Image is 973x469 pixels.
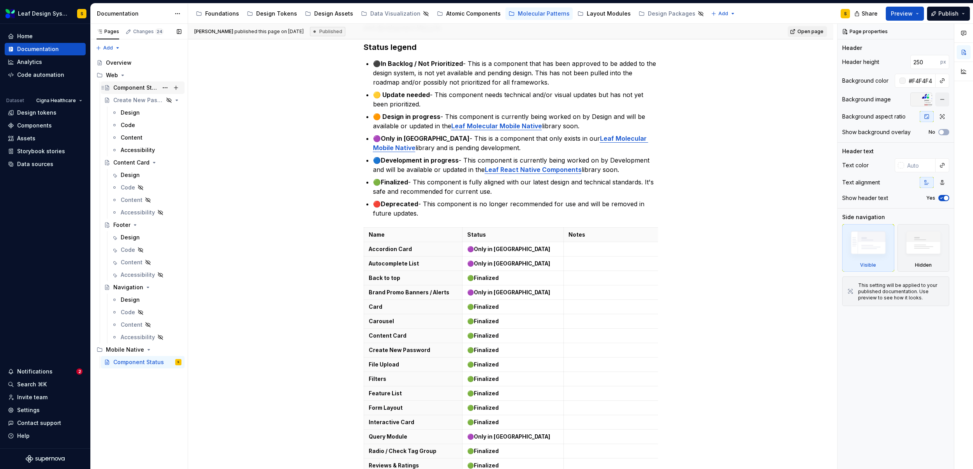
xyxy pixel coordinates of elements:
[97,10,171,18] div: Documentation
[26,455,65,463] svg: Supernova Logo
[113,96,164,104] div: Create New Password
[369,245,458,253] p: Accordion Card
[446,10,501,18] div: Atomic Components
[193,7,242,20] a: Foundations
[17,432,30,440] div: Help
[108,144,185,156] a: Accessibility
[108,181,185,194] a: Code
[108,331,185,343] a: Accessibility
[121,196,143,204] div: Content
[842,77,889,85] div: Background color
[467,274,559,282] p: 🟢
[474,289,550,296] strong: Only in [GEOGRAPHIC_DATA]
[33,95,86,106] button: Cigna Healthcare
[467,361,559,368] p: 🟢
[121,308,135,316] div: Code
[574,7,634,20] a: Layout Modules
[101,94,185,106] a: Create New Password
[381,60,463,67] strong: In Backlog / Not Prioritized
[369,332,458,340] p: Content Card
[108,169,185,181] a: Design
[467,288,559,296] p: 🟣
[97,28,119,35] div: Pages
[121,209,155,216] div: Accessibility
[467,332,559,340] p: 🟢
[101,281,185,294] a: Navigation
[113,283,143,291] div: Navigation
[36,97,76,104] span: Cigna Healthcare
[17,381,47,388] div: Search ⌘K
[5,417,86,429] button: Contact support
[108,131,185,144] a: Content
[940,59,946,65] p: px
[93,343,185,356] div: Mobile Native
[467,418,559,426] p: 🟢
[101,219,185,231] a: Footer
[505,7,573,20] a: Molecular Patterns
[886,7,924,21] button: Preview
[369,260,458,267] p: Autocomplete List
[373,59,658,87] p: ⚫️ - This is a component that has been approved to be added to the design system, is not yet avai...
[121,258,143,266] div: Content
[133,28,164,35] div: Changes
[5,378,86,391] button: Search ⌘K
[5,30,86,42] a: Home
[5,56,86,68] a: Analytics
[121,271,155,279] div: Accessibility
[467,433,559,441] p: 🟣
[108,319,185,331] a: Content
[485,166,582,173] strong: Leaf React Native Components
[635,7,707,20] a: Design Packages
[17,45,59,53] div: Documentation
[5,43,86,55] a: Documentation
[844,11,847,17] div: S
[113,84,158,92] div: Component Status
[369,389,458,397] p: Feature List
[474,390,499,396] strong: Finalized
[904,158,936,172] input: Auto
[17,419,61,427] div: Contact support
[938,10,959,18] span: Publish
[17,393,48,401] div: Invite team
[108,119,185,131] a: Code
[106,59,132,67] div: Overview
[108,306,185,319] a: Code
[5,106,86,119] a: Design tokens
[381,156,459,164] strong: Development in progress
[797,28,823,35] span: Open page
[310,27,345,36] div: Published
[451,122,542,130] a: Leaf Molecular Mobile Native
[718,11,728,17] span: Add
[358,7,432,20] a: Data Visualization
[5,132,86,145] a: Assets
[474,375,499,382] strong: Finalized
[17,32,33,40] div: Home
[76,368,83,375] span: 2
[177,358,179,366] div: S
[474,433,550,440] strong: Only in [GEOGRAPHIC_DATA]
[850,7,883,21] button: Share
[467,231,559,239] p: Status
[5,119,86,132] a: Components
[369,447,458,455] p: Radio / Check Tag Group
[101,81,185,94] a: Component Status
[108,106,185,119] a: Design
[381,135,470,142] strong: Only in [GEOGRAPHIC_DATA]
[17,135,35,142] div: Assets
[364,42,658,53] h3: Status legend
[314,10,353,18] div: Design Assets
[467,375,559,383] p: 🟢
[474,448,499,454] strong: Finalized
[467,317,559,325] p: 🟢
[842,224,894,272] div: Visible
[369,274,400,281] strong: Back to top
[474,347,499,353] strong: Finalized
[5,404,86,416] a: Settings
[474,361,499,368] strong: Finalized
[194,28,233,34] span: [PERSON_NAME]
[467,447,559,455] p: 🟢
[81,11,83,17] div: S
[108,256,185,269] a: Content
[842,147,874,155] div: Header text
